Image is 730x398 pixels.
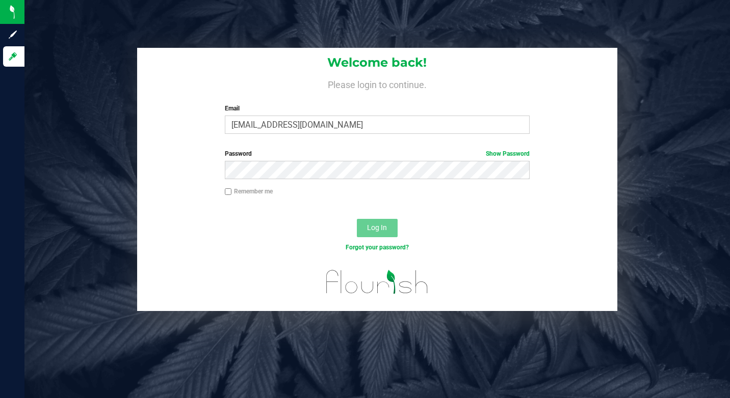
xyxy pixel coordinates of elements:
[225,188,232,195] input: Remember me
[225,104,530,113] label: Email
[367,223,387,232] span: Log In
[8,51,18,62] inline-svg: Log in
[137,77,618,90] h4: Please login to continue.
[486,150,530,157] a: Show Password
[317,263,437,301] img: flourish_logo.svg
[225,187,273,196] label: Remember me
[8,30,18,40] inline-svg: Sign up
[137,56,618,69] h1: Welcome back!
[225,150,252,157] span: Password
[346,244,409,251] a: Forgot your password?
[357,219,398,237] button: Log In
